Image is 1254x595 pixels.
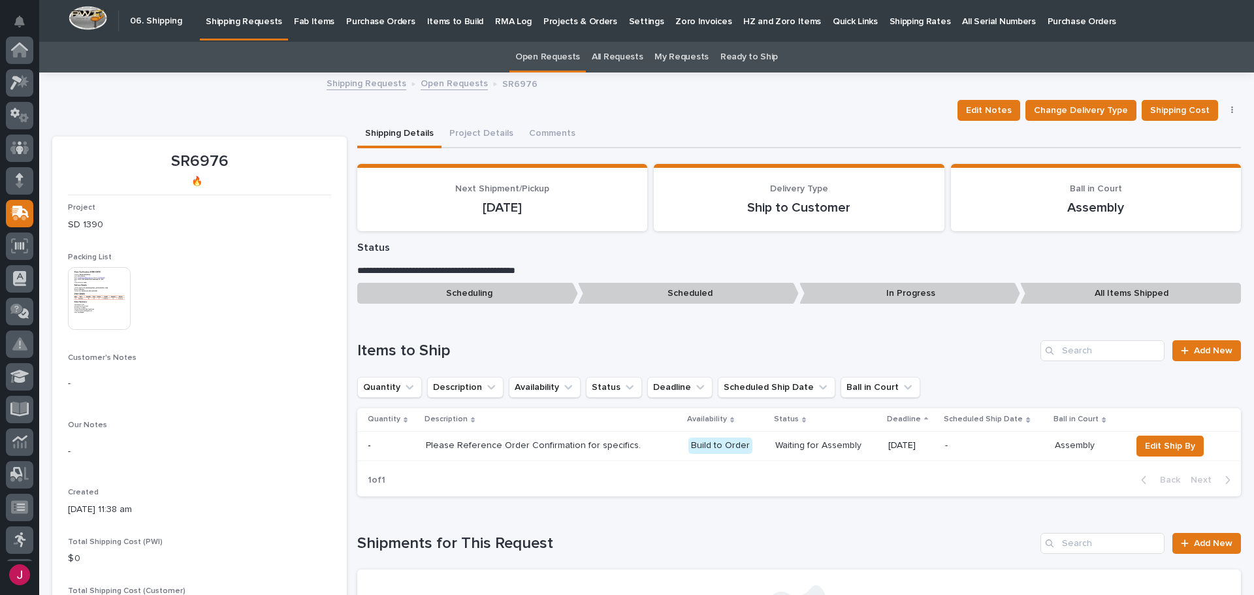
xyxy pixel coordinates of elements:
[1150,103,1210,118] span: Shipping Cost
[442,121,521,148] button: Project Details
[1055,440,1121,451] p: Assembly
[578,283,799,304] p: Scheduled
[425,412,468,426] p: Description
[1145,438,1195,454] span: Edit Ship By
[945,440,1044,451] p: -
[357,377,422,398] button: Quantity
[68,253,112,261] span: Packing List
[68,489,99,496] span: Created
[967,200,1225,216] p: Assembly
[6,8,33,35] button: Notifications
[69,6,107,30] img: Workspace Logo
[1185,474,1241,486] button: Next
[1142,100,1218,121] button: Shipping Cost
[1070,184,1122,193] span: Ball in Court
[130,16,182,27] h2: 06. Shipping
[68,421,107,429] span: Our Notes
[357,464,396,496] p: 1 of 1
[1136,436,1204,457] button: Edit Ship By
[502,76,538,90] p: SR6976
[774,412,799,426] p: Status
[1152,474,1180,486] span: Back
[1191,474,1219,486] span: Next
[68,445,331,458] p: -
[687,412,727,426] p: Availability
[1040,340,1165,361] input: Search
[426,440,654,451] p: Please Reference Order Confirmation for specifics.
[1040,533,1165,554] input: Search
[770,184,828,193] span: Delivery Type
[427,377,504,398] button: Description
[1020,283,1241,304] p: All Items Shipped
[720,42,778,72] a: Ready to Ship
[68,218,331,232] p: SD 1390
[68,176,326,187] p: 🔥
[68,354,137,362] span: Customer's Notes
[6,561,33,588] button: users-avatar
[688,438,752,454] div: Build to Order
[1172,340,1241,361] a: Add New
[647,377,713,398] button: Deadline
[357,242,1241,254] p: Status
[373,200,632,216] p: [DATE]
[799,283,1020,304] p: In Progress
[1025,100,1136,121] button: Change Delivery Type
[944,412,1023,426] p: Scheduled Ship Date
[68,152,331,171] p: SR6976
[368,438,374,451] p: -
[357,342,1035,361] h1: Items to Ship
[654,42,709,72] a: My Requests
[16,16,33,37] div: Notifications
[357,431,1241,460] tr: -- Please Reference Order Confirmation for specifics.Build to OrderWaiting for Assembly[DATE]-Ass...
[966,103,1012,118] span: Edit Notes
[515,42,580,72] a: Open Requests
[421,75,488,90] a: Open Requests
[1194,539,1232,548] span: Add New
[887,412,921,426] p: Deadline
[775,440,878,451] p: Waiting for Assembly
[357,121,442,148] button: Shipping Details
[455,184,549,193] span: Next Shipment/Pickup
[68,377,331,391] p: -
[586,377,642,398] button: Status
[957,100,1020,121] button: Edit Notes
[888,440,935,451] p: [DATE]
[1131,474,1185,486] button: Back
[1053,412,1099,426] p: Ball in Court
[1194,346,1232,355] span: Add New
[592,42,643,72] a: All Requests
[669,200,928,216] p: Ship to Customer
[327,75,406,90] a: Shipping Requests
[68,552,331,566] p: $ 0
[1034,103,1128,118] span: Change Delivery Type
[841,377,920,398] button: Ball in Court
[357,534,1035,553] h1: Shipments for This Request
[68,503,331,517] p: [DATE] 11:38 am
[68,204,95,212] span: Project
[368,412,400,426] p: Quantity
[509,377,581,398] button: Availability
[68,538,163,546] span: Total Shipping Cost (PWI)
[718,377,835,398] button: Scheduled Ship Date
[521,121,583,148] button: Comments
[357,283,578,304] p: Scheduling
[68,587,185,595] span: Total Shipping Cost (Customer)
[1172,533,1241,554] a: Add New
